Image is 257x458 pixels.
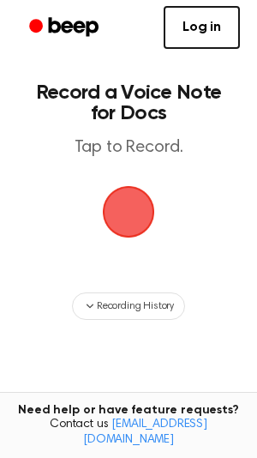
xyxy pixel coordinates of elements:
button: Beep Logo [103,186,154,238]
a: Beep [17,11,114,45]
a: Log in [164,6,240,49]
p: Tap to Record. [31,137,226,159]
button: Recording History [72,292,185,320]
span: Contact us [10,418,247,448]
span: Recording History [97,298,174,314]
a: [EMAIL_ADDRESS][DOMAIN_NAME] [83,419,207,446]
h1: Record a Voice Note for Docs [31,82,226,124]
